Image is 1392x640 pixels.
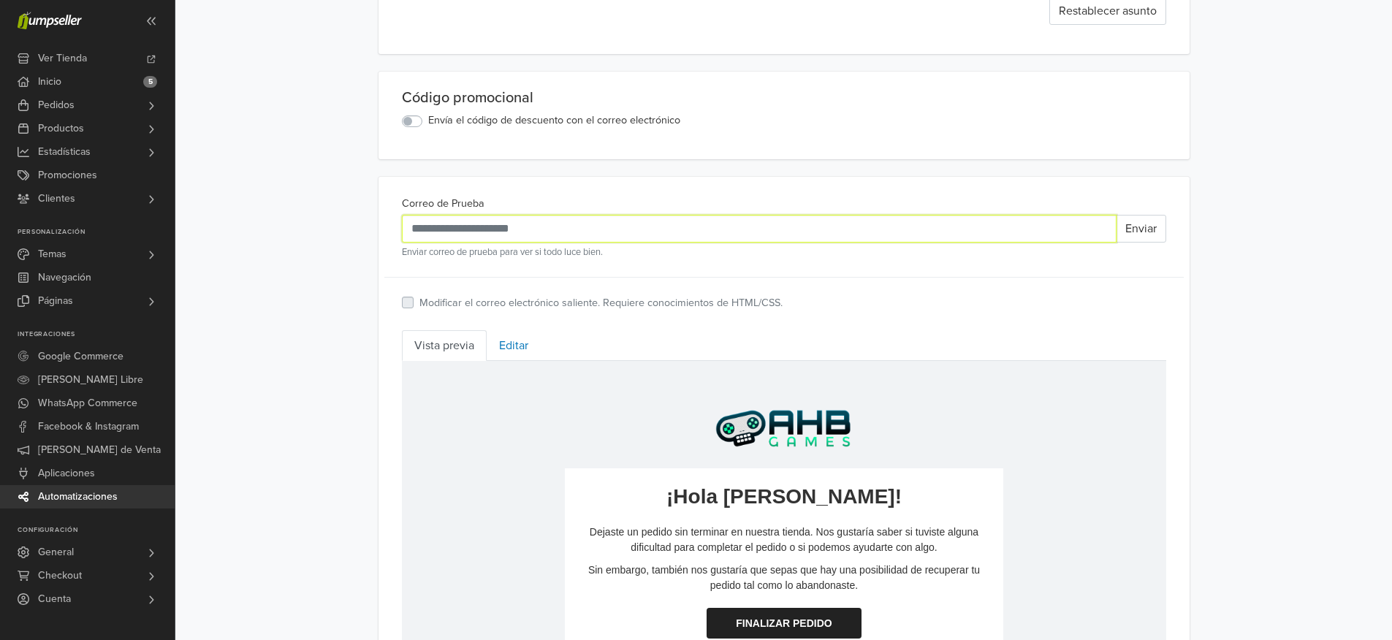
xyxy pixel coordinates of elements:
[38,140,91,164] span: Estadísticas
[428,113,680,129] label: Envía el código de descuento con el correo electrónico
[178,449,587,480] p: Gracias nuevamente,
[38,47,87,70] span: Ver Tienda
[402,330,487,361] a: Vista previa
[178,202,587,232] p: Sin embargo, también nos gustaría que sepas que hay una posibilidad de recuperar tu pedido tal co...
[38,164,97,187] span: Promociones
[198,421,509,433] p: [PERSON_NAME] tienes alguna pregunta sobre tu pedido, por favor
[187,503,577,515] p: Si deseas darte de baja de estos correos electrónicos, actualiza tus preferencias en el
[38,462,95,485] span: Aplicaciones
[143,76,157,88] span: 5
[38,243,66,266] span: Temas
[18,228,175,237] p: Personalización
[305,247,459,278] a: Finalizar Pedido
[163,122,601,149] h2: ¡Hola [PERSON_NAME]!
[18,330,175,339] p: Integraciones
[38,392,137,415] span: WhatsApp Commerce
[487,330,541,361] a: Editar
[402,245,1166,259] small: Enviar correo de prueba para ver si todo luce bien.
[38,438,161,462] span: [PERSON_NAME] de Venta
[1116,215,1166,243] button: Enviar
[419,295,783,311] label: Modificar el correo electrónico saliente. Requiere conocimientos de HTML/CSS.
[178,314,375,329] p: Realizado en: [DATE] 12:09
[38,266,91,289] span: Navegación
[309,44,455,93] img: LOGO_AHBGAMES.png
[38,117,84,140] span: Productos
[38,368,143,392] span: [PERSON_NAME] Libre
[185,391,486,403] re-text: The products in this order are no longer available in the store.
[377,519,459,530] p: en nuestra tienda.
[38,541,74,564] span: General
[38,187,75,210] span: Clientes
[38,415,139,438] span: Facebook & Instagram
[548,308,583,320] strong: Creado
[402,215,1117,243] input: Recipient's username
[185,358,579,373] h3: Productos Ordenados
[38,289,73,313] span: Páginas
[38,94,75,117] span: Pedidos
[511,421,567,433] a: contáctanos
[305,519,374,530] a: perfil de cliente
[38,70,61,94] span: Inicio
[18,526,175,535] p: Configuración
[38,345,123,368] span: Google Commerce
[38,564,82,587] span: Checkout
[38,587,71,611] span: Cuenta
[402,196,484,212] label: Correo de Prueba
[178,300,375,314] p: Pedido: #
[402,89,1166,107] div: Código promocional
[38,485,118,508] span: Automatizaciones
[353,466,412,478] strong: AHB Games
[178,164,587,194] p: Dejaste un pedido sin terminar en nuestra tienda. Nos gustaría saber si tuviste alguna dificultad...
